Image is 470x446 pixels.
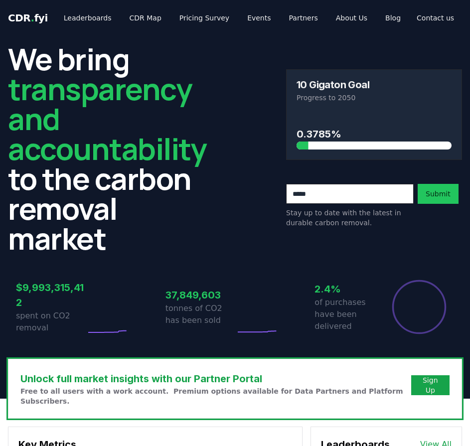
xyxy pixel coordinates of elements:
[171,9,237,27] a: Pricing Survey
[239,9,279,27] a: Events
[297,127,452,142] h3: 0.3785%
[20,371,411,386] h3: Unlock full market insights with our Partner Portal
[165,288,235,302] h3: 37,849,603
[20,386,411,406] p: Free to all users with a work account. Premium options available for Data Partners and Platform S...
[281,9,326,27] a: Partners
[418,184,459,204] button: Submit
[314,282,384,297] h3: 2.4%
[411,375,450,395] button: Sign Up
[297,80,369,90] h3: 10 Gigaton Goal
[8,12,48,24] span: CDR fyi
[419,375,442,395] a: Sign Up
[16,280,86,310] h3: $9,993,315,412
[16,310,86,334] p: spent on CO2 removal
[56,9,120,27] a: Leaderboards
[8,11,48,25] a: CDR.fyi
[286,208,414,228] p: Stay up to date with the latest in durable carbon removal.
[165,302,235,326] p: tonnes of CO2 has been sold
[8,68,206,169] span: transparency and accountability
[409,9,462,27] a: Contact us
[8,44,206,253] h2: We bring to the carbon removal market
[297,93,452,103] p: Progress to 2050
[377,9,409,27] a: Blog
[31,12,34,24] span: .
[328,9,375,27] a: About Us
[391,279,447,335] div: Percentage of sales delivered
[122,9,169,27] a: CDR Map
[56,9,409,27] nav: Main
[314,297,384,332] p: of purchases have been delivered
